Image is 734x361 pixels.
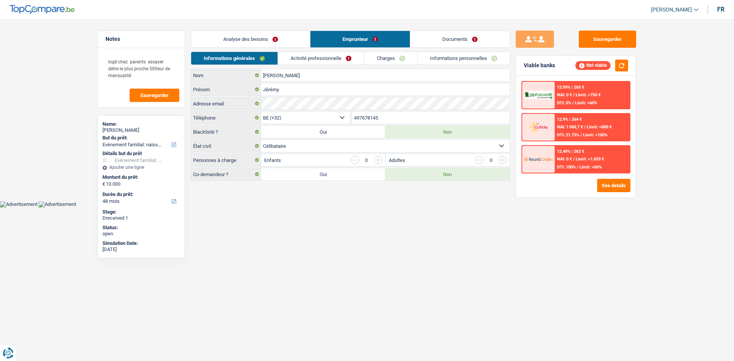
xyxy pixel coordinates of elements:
[572,100,574,105] span: /
[577,165,578,170] span: /
[557,149,584,154] div: 12.49% | 262 €
[191,126,261,138] label: Blacklisté ?
[191,69,261,81] label: Nom
[645,3,698,16] a: [PERSON_NAME]
[363,158,370,163] div: 0
[576,92,601,97] span: Limit: >750 €
[191,83,261,96] label: Prénom
[385,126,510,138] label: Non
[102,215,180,221] div: Dreceived 1
[410,31,510,47] a: Documents
[191,140,261,152] label: État civil
[557,85,584,90] div: 12.99% | 265 €
[352,112,510,124] input: 401020304
[102,225,180,231] div: Status:
[102,231,180,237] div: open
[261,168,385,180] label: Oui
[573,157,575,162] span: /
[584,125,586,130] span: /
[487,158,494,163] div: 0
[651,6,692,13] span: [PERSON_NAME]
[580,165,602,170] span: Limit: <60%
[191,52,278,65] a: Informations générales
[191,112,261,124] label: Téléphone
[573,92,575,97] span: /
[106,36,177,42] h5: Notes
[557,117,582,122] div: 12.9% | 264 €
[557,133,579,138] span: DTI: 21.73%
[130,89,179,102] button: Sauvegarder
[102,209,180,215] div: Stage:
[418,52,510,65] a: Informations personnelles
[140,93,169,98] span: Sauvegarder
[575,61,611,70] div: Not viable
[389,158,405,163] label: Adultes
[39,201,76,207] img: Advertisement
[278,52,364,65] a: Activité professionnelle
[261,126,385,138] label: Oui
[264,158,281,163] label: Enfants
[191,97,261,110] label: Adresse email
[102,121,180,127] div: Name:
[191,168,261,180] label: Co-demandeur ?
[557,165,576,170] span: DTI: 100%
[191,31,310,47] a: Analyse des besoins
[575,100,597,105] span: Limit: <60%
[524,91,552,100] img: AlphaCredit
[102,181,105,187] span: €
[557,125,583,130] span: NAI: 1 960,7 €
[597,179,630,192] button: See details
[524,62,555,69] div: Viable banks
[524,120,552,134] img: Cofidis
[557,100,571,105] span: DTI: 0%
[557,92,572,97] span: NAI: 0 €
[524,152,552,166] img: Record Credits
[102,240,180,246] div: Simulation Date:
[717,6,724,13] div: fr
[557,157,572,162] span: NAI: 0 €
[102,151,180,157] div: Détails but du prêt
[364,52,417,65] a: Charges
[587,125,612,130] span: Limit: >800 €
[310,31,410,47] a: Emprunteur
[10,5,75,14] img: TopCompare Logo
[102,191,179,197] label: Durée du prêt:
[102,246,180,253] div: [DATE]
[576,157,604,162] span: Limit: >1.033 €
[102,135,179,141] label: But du prêt:
[583,133,607,138] span: Limit: <100%
[579,31,636,48] button: Sauvegarder
[102,165,180,170] div: Ajouter une ligne
[191,154,261,166] label: Personnes à charge
[102,174,179,180] label: Montant du prêt:
[385,168,510,180] label: Non
[580,133,582,138] span: /
[102,127,180,133] div: [PERSON_NAME]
